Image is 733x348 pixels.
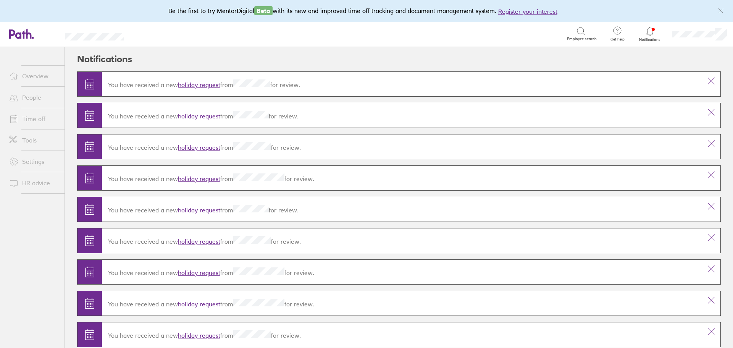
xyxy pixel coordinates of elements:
p: You have received a new from for review. [108,267,696,277]
a: Tools [3,133,65,148]
div: Be the first to try MentorDigital with its new and improved time off tracking and document manage... [168,6,565,16]
span: Beta [254,6,273,15]
a: holiday request [178,269,220,277]
p: You have received a new from for review. [108,111,696,120]
p: You have received a new from for review. [108,142,696,151]
a: holiday request [178,81,220,89]
a: holiday request [178,238,220,245]
a: holiday request [178,300,220,308]
a: Notifications [638,26,662,42]
p: You have received a new from for review. [108,79,696,89]
a: holiday request [178,144,220,151]
a: holiday request [178,332,220,339]
a: holiday request [178,112,220,120]
a: Overview [3,68,65,84]
div: Search [145,30,164,37]
h2: Notifications [77,47,132,71]
a: Settings [3,154,65,169]
p: You have received a new from for review. [108,205,696,214]
a: People [3,90,65,105]
span: Get help [605,37,630,42]
p: You have received a new from for review. [108,236,696,245]
a: holiday request [178,206,220,214]
a: holiday request [178,175,220,183]
span: Notifications [638,37,662,42]
p: You have received a new from for review. [108,299,696,308]
a: HR advice [3,175,65,191]
p: You have received a new from for review. [108,173,696,183]
a: Time off [3,111,65,126]
p: You have received a new from for review. [108,330,696,339]
span: Employee search [567,37,597,41]
button: Register your interest [498,7,557,16]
